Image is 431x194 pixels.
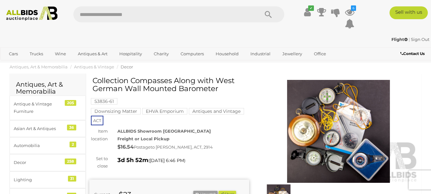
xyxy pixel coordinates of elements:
[65,100,76,106] div: 205
[74,64,114,69] a: Antiques & Vintage
[115,49,146,59] a: Hospitality
[16,81,79,95] h2: Antiques, Art & Memorabilia
[10,154,86,171] a: Decor 258
[91,116,103,125] span: ACT
[391,37,408,42] strong: Flight
[14,142,66,149] div: Automobilia
[391,37,409,42] a: Flight
[85,128,113,143] div: Item location
[117,136,169,141] strong: Freight or Local Pickup
[91,99,117,104] a: 53836-61
[121,64,133,69] a: Decor
[176,49,208,59] a: Computers
[400,51,425,56] b: Contact Us
[308,5,314,11] i: ✔
[91,109,141,114] a: Downsizing Matter
[14,159,66,166] div: Decor
[345,6,354,18] a: 6
[117,144,134,150] strong: $16.54
[14,176,66,183] div: Lighting
[150,158,184,163] span: [DATE] 6:46 PM
[67,125,76,130] div: 36
[91,98,117,105] mark: 53836-61
[117,128,211,134] strong: ALLBIDS Showroom [GEOGRAPHIC_DATA]
[151,144,213,150] span: to [PERSON_NAME], ACT, 2914
[14,125,66,132] div: Asian Art & Antiques
[212,49,243,59] a: Household
[142,109,187,114] a: EHVA Emporium
[30,59,83,70] a: [GEOGRAPHIC_DATA]
[51,49,70,59] a: Wine
[148,158,185,163] span: ( )
[189,109,244,114] a: Antiques and Vintage
[259,80,419,183] img: Collection Compasses Along with West German Wall Mounted Barometer
[10,137,86,154] a: Automobilia 2
[117,143,249,152] div: Postage
[409,37,410,42] span: |
[117,157,148,164] strong: 3d 5h 52m
[150,49,173,59] a: Charity
[246,49,275,59] a: Industrial
[351,5,356,11] i: 6
[3,6,61,21] img: Allbids.com.au
[390,6,428,19] a: Sell with us
[400,50,426,57] a: Contact Us
[303,6,312,18] a: ✔
[68,176,76,182] div: 31
[70,142,76,147] div: 2
[65,159,76,164] div: 258
[26,49,47,59] a: Trucks
[252,6,284,22] button: Search
[411,37,429,42] a: Sign Out
[74,49,112,59] a: Antiques & Art
[10,96,86,120] a: Antique & Vintage Furniture 205
[10,171,86,188] a: Lighting 31
[10,64,68,69] a: Antiques, Art & Memorabilia
[14,100,66,115] div: Antique & Vintage Furniture
[278,49,306,59] a: Jewellery
[10,120,86,137] a: Asian Art & Antiques 36
[85,155,113,170] div: Set to close
[5,49,22,59] a: Cars
[93,77,248,93] h1: Collection Compasses Along with West German Wall Mounted Barometer
[310,49,330,59] a: Office
[5,59,26,70] a: Sports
